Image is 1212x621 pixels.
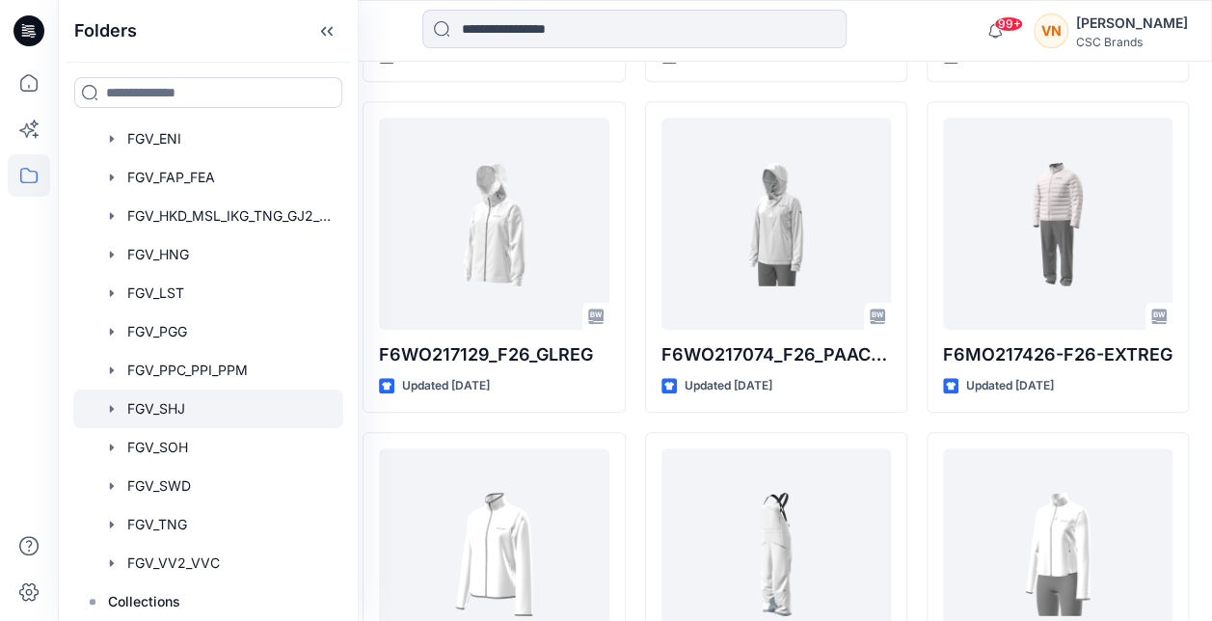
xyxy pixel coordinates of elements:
p: Updated [DATE] [402,376,490,396]
div: CSC Brands [1076,35,1188,49]
p: F6MO217426-F26-EXTREG [943,341,1172,368]
p: F6WO217074_F26_PAACT_VP2 [661,341,891,368]
span: 99+ [994,16,1023,32]
a: F6WO217129_F26_GLREG [379,118,608,330]
div: [PERSON_NAME] [1076,12,1188,35]
p: Updated [DATE] [966,376,1054,396]
p: Collections [108,590,180,613]
p: Updated [DATE] [685,376,772,396]
a: F6WO217074_F26_PAACT_VP2 [661,118,891,330]
div: VN [1034,13,1068,48]
p: F6WO217129_F26_GLREG [379,341,608,368]
a: F6MO217426-F26-EXTREG [943,118,1172,330]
